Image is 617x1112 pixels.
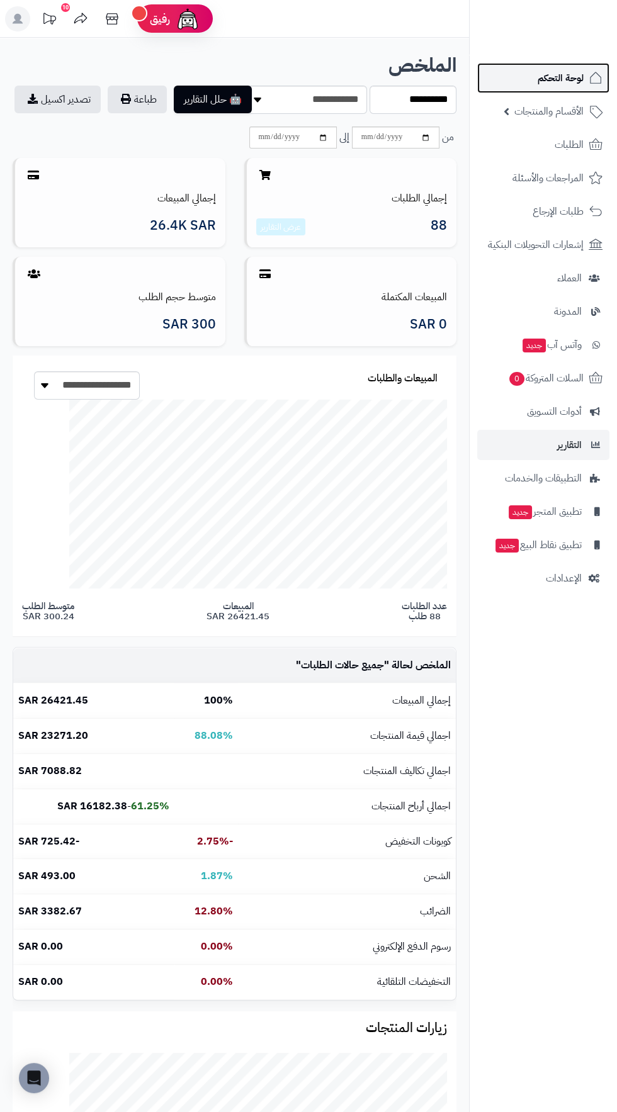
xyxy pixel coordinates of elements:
[477,530,609,560] a: تطبيق نقاط البيعجديد
[477,497,609,527] a: تطبيق المتجرجديد
[195,728,233,743] b: 88.08%
[557,436,582,454] span: التقارير
[61,3,70,12] div: 10
[207,601,269,622] span: المبيعات 26421.45 SAR
[388,50,456,80] b: الملخص
[368,373,438,385] h3: المبيعات والطلبات
[557,269,582,287] span: العملاء
[157,191,216,206] a: إجمالي المبيعات
[57,799,127,814] b: 16182.38 SAR
[18,974,63,989] b: 0.00 SAR
[261,220,301,233] a: عرض التقارير
[512,169,584,187] span: المراجعات والأسئلة
[488,236,584,254] span: إشعارات التحويلات البنكية
[477,163,609,193] a: المراجعات والأسئلة
[508,369,584,387] span: السلات المتروكة
[431,218,447,236] span: 88
[22,1021,447,1035] h3: زيارات المنتجات
[301,658,384,673] span: جميع حالات الطلبات
[509,505,532,519] span: جديد
[402,601,447,622] span: عدد الطلبات 88 طلب
[477,263,609,293] a: العملاء
[477,296,609,327] a: المدونة
[14,86,101,113] a: تصدير اكسيل
[555,136,584,154] span: الطلبات
[546,570,582,587] span: الإعدادات
[495,539,519,553] span: جديد
[201,939,233,954] b: 0.00%
[175,6,200,31] img: ai-face.png
[477,230,609,260] a: إشعارات التحويلات البنكية
[33,6,65,35] a: تحديثات المنصة
[238,824,456,859] td: كوبونات التخفيض
[477,196,609,227] a: طلبات الإرجاع
[238,683,456,718] td: إجمالي المبيعات
[523,339,546,352] span: جديد
[22,601,74,622] span: متوسط الطلب 300.24 SAR
[18,834,79,849] b: -725.42 SAR
[162,317,216,332] span: 300 SAR
[150,11,170,26] span: رفيق
[509,372,524,386] span: 0
[18,728,88,743] b: 23271.20 SAR
[382,289,447,305] a: المبيعات المكتملة
[108,86,167,113] button: طباعة
[538,69,584,87] span: لوحة التحكم
[477,330,609,360] a: وآتس آبجديد
[392,191,447,206] a: إجمالي الطلبات
[201,974,233,989] b: 0.00%
[19,1063,49,1093] div: Open Intercom Messenger
[18,904,82,919] b: 3382.67 SAR
[554,303,582,320] span: المدونة
[139,289,216,305] a: متوسط حجم الطلب
[505,469,582,487] span: التطبيقات والخدمات
[238,929,456,964] td: رسوم الدفع الإلكتروني
[238,648,456,683] td: الملخص لحالة " "
[238,789,456,824] td: اجمالي أرباح المنتجات
[238,965,456,999] td: التخفيضات التلقائية
[531,33,605,60] img: logo-2.png
[204,693,233,708] b: 100%
[13,789,174,824] td: -
[442,130,454,145] span: من
[18,693,88,708] b: 26421.45 SAR
[477,430,609,460] a: التقارير
[410,317,447,332] span: 0 SAR
[201,868,233,884] b: 1.87%
[131,799,169,814] b: 61.25%
[477,396,609,427] a: أدوات التسويق
[195,904,233,919] b: 12.80%
[339,130,349,145] span: إلى
[238,894,456,929] td: الضرائب
[18,939,63,954] b: 0.00 SAR
[197,834,233,849] b: -2.75%
[533,203,584,220] span: طلبات الإرجاع
[477,463,609,493] a: التطبيقات والخدمات
[174,86,252,113] button: 🤖 حلل التقارير
[477,130,609,160] a: الطلبات
[477,563,609,593] a: الإعدادات
[18,868,76,884] b: 493.00 SAR
[514,103,584,120] span: الأقسام والمنتجات
[477,63,609,93] a: لوحة التحكم
[494,536,582,554] span: تطبيق نقاط البيع
[238,859,456,894] td: الشحن
[238,719,456,753] td: اجمالي قيمة المنتجات
[507,503,582,520] span: تطبيق المتجر
[477,363,609,393] a: السلات المتروكة0
[527,403,582,420] span: أدوات التسويق
[18,763,82,778] b: 7088.82 SAR
[238,754,456,789] td: اجمالي تكاليف المنتجات
[150,218,216,233] span: 26.4K SAR
[521,336,582,354] span: وآتس آب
